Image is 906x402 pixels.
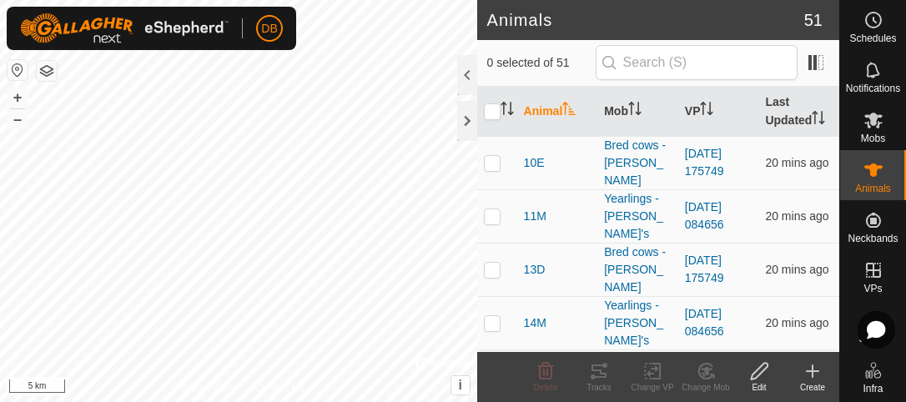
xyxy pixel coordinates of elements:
th: VP [678,87,759,137]
p-sorticon: Activate to sort [628,104,642,118]
span: 10E [524,154,545,172]
span: 13D [524,261,546,279]
p-sorticon: Activate to sort [501,104,514,118]
span: DB [261,20,277,38]
a: Privacy Policy [173,380,235,395]
button: – [8,109,28,129]
div: Edit [732,381,786,394]
span: 0 selected of 51 [487,54,596,72]
div: Tracks [572,381,626,394]
button: + [8,88,28,108]
span: 14M [524,314,546,332]
button: Map Layers [37,61,57,81]
th: Last Updated [758,87,839,137]
span: 11M [524,208,546,225]
span: 17 Aug 2025, 7:33 am [765,316,828,329]
h2: Animals [487,10,804,30]
p-sorticon: Activate to sort [812,113,825,127]
button: Reset Map [8,60,28,80]
span: i [458,378,461,392]
span: 17 Aug 2025, 7:32 am [765,209,828,223]
span: Animals [855,183,891,193]
span: Delete [534,383,558,392]
div: Create [786,381,839,394]
p-sorticon: Activate to sort [700,104,713,118]
span: VPs [863,284,882,294]
a: Contact Us [254,380,304,395]
span: Neckbands [848,234,898,244]
img: Gallagher Logo [20,13,229,43]
button: i [451,376,470,394]
input: Search (S) [596,45,798,80]
span: 17 Aug 2025, 7:33 am [765,263,828,276]
div: Yearlings - [PERSON_NAME]'s [604,190,672,243]
div: Yearlings - [PERSON_NAME]'s [604,297,672,349]
div: Bred cows - [PERSON_NAME] [604,244,672,296]
span: Schedules [849,33,896,43]
p-sorticon: Activate to sort [562,104,576,118]
span: Mobs [861,133,885,143]
span: 17 Aug 2025, 7:32 am [765,156,828,169]
a: [DATE] 084656 [685,307,724,338]
div: Change Mob [679,381,732,394]
th: Mob [597,87,678,137]
span: Notifications [846,83,900,93]
span: Infra [863,384,883,394]
a: [DATE] 084656 [685,200,724,231]
span: 51 [804,8,823,33]
div: Bred cows - [PERSON_NAME] [604,137,672,189]
div: Change VP [626,381,679,394]
th: Animal [517,87,598,137]
a: [DATE] 175749 [685,147,724,178]
a: [DATE] 175749 [685,254,724,284]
